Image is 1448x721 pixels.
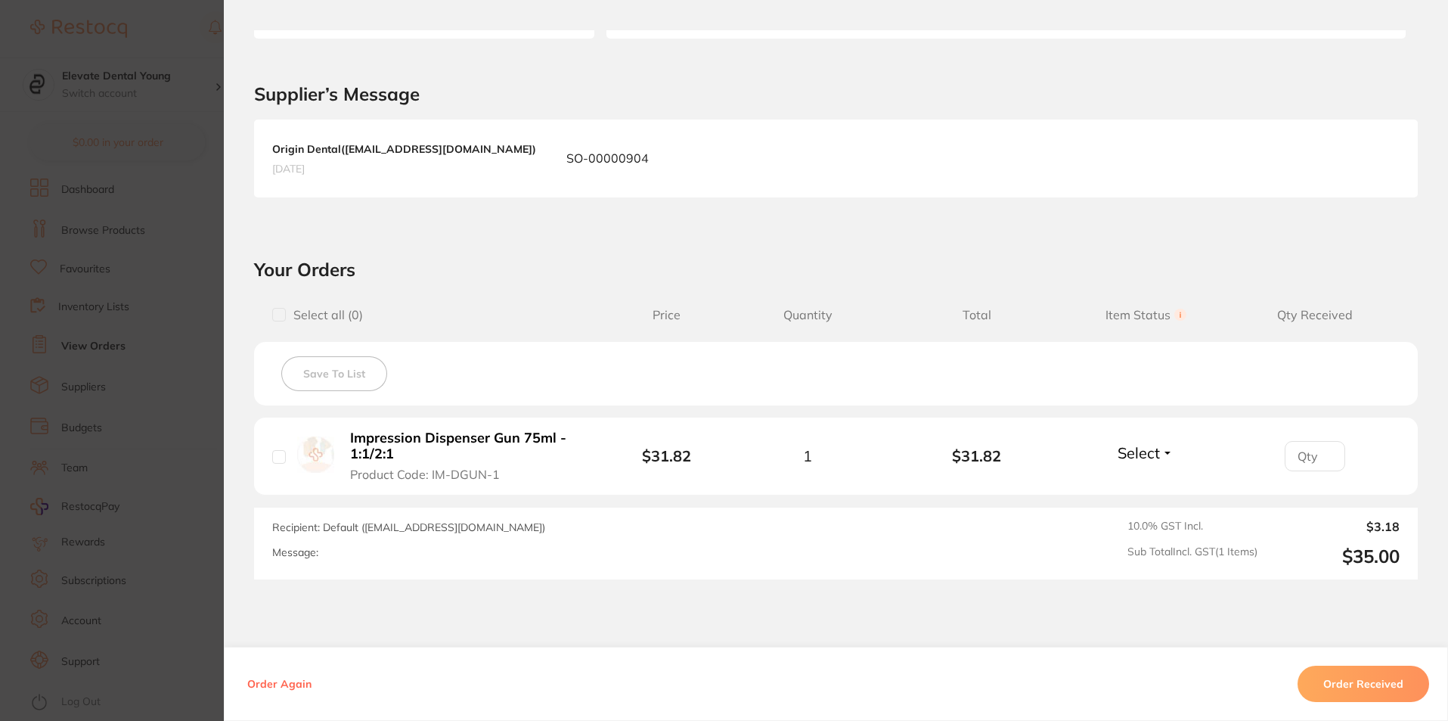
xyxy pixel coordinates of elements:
[254,258,1418,281] h2: Your Orders
[1285,441,1345,471] input: Qty
[66,33,268,48] div: Hi [PERSON_NAME],
[350,468,500,481] span: Product Code: IM-DGUN-1
[272,162,536,176] span: [DATE]
[297,437,334,474] img: Impression Dispenser Gun 75ml - 1:1/2:1
[1270,545,1400,567] output: $35.00
[23,23,280,289] div: message notification from Restocq, 4h ago. Hi jessica, This month, AB Orthodontics is offering 30...
[350,430,584,462] b: Impression Dispenser Gun 75ml - 1:1/2:1
[1298,666,1429,702] button: Order Received
[346,430,588,483] button: Impression Dispenser Gun 75ml - 1:1/2:1 Product Code: IM-DGUN-1
[272,546,318,559] label: Message:
[272,521,545,534] span: Recipient: Default ( [EMAIL_ADDRESS][DOMAIN_NAME] )
[243,677,316,691] button: Order Again
[1127,520,1257,533] span: 10.0 % GST Incl.
[1113,443,1178,462] button: Select
[892,308,1062,322] span: Total
[1062,308,1231,322] span: Item Status
[610,308,723,322] span: Price
[1118,443,1160,462] span: Select
[566,150,649,166] p: SO-00000904
[1127,545,1257,567] span: Sub Total Incl. GST ( 1 Items)
[272,142,536,156] b: Origin Dental ( [EMAIL_ADDRESS][DOMAIN_NAME] )
[1230,308,1400,322] span: Qty Received
[1270,520,1400,533] output: $3.18
[66,33,268,259] div: Message content
[642,446,691,465] b: $31.82
[66,266,268,279] p: Message from Restocq, sent 4h ago
[892,447,1062,465] b: $31.82
[34,36,58,61] img: Profile image for Restocq
[723,308,892,322] span: Quantity
[286,308,363,322] span: Select all ( 0 )
[803,447,812,465] span: 1
[281,356,387,391] button: Save To List
[254,84,1418,105] h2: Supplier’s Message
